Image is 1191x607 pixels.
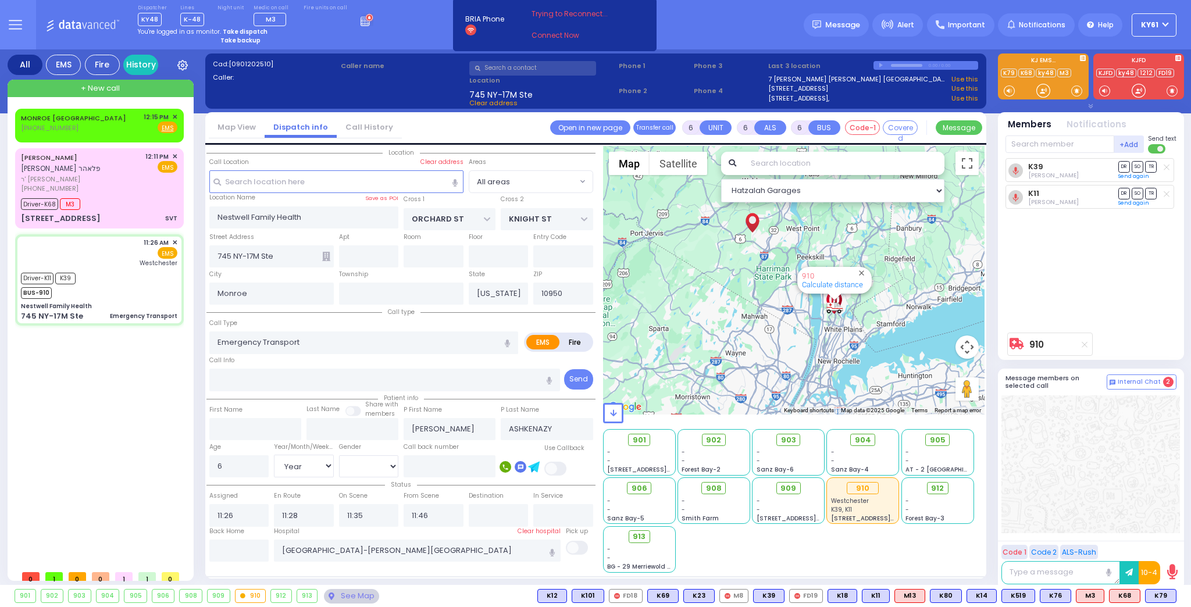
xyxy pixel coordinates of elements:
label: Medic on call [254,5,290,12]
span: - [757,448,760,456]
div: K11 [862,589,890,603]
span: ר' [PERSON_NAME] [21,174,141,184]
label: State [469,270,485,279]
span: 903 [781,434,796,446]
button: Covered [883,120,918,135]
a: Call History [337,122,402,133]
button: Code 2 [1029,545,1058,559]
span: - [757,497,760,505]
span: - [607,545,611,554]
div: M3 [1076,589,1104,603]
button: Close [856,267,867,278]
label: Fire units on call [304,5,347,12]
span: DR [1118,188,1130,199]
span: Driver-K11 [21,273,54,284]
label: Call Location [209,158,249,167]
span: All areas [469,170,593,192]
span: Sanz Bay-6 [757,465,794,474]
div: 745 NY-17M Ste [21,310,83,322]
a: K11 [1028,189,1039,198]
input: Search a contact [469,61,596,76]
button: Notifications [1067,118,1126,131]
button: Members [1008,118,1051,131]
label: From Scene [404,491,439,501]
label: Clear hospital [518,527,561,536]
label: Last 3 location [768,61,873,71]
span: Clear address [469,98,518,108]
a: ky48 [1036,69,1056,77]
label: Cross 2 [501,195,524,204]
div: BLS [1001,589,1035,603]
label: Pick up [566,527,588,536]
span: BUS-910 [21,287,52,299]
div: 913 [297,590,318,602]
button: Drag Pegman onto the map to open Street View [955,377,979,401]
div: SVT [165,214,177,223]
a: Open in new page [550,120,630,135]
span: 905 [930,434,946,446]
label: P First Name [404,405,442,415]
span: Help [1098,20,1114,30]
span: - [607,505,611,514]
span: BG - 29 Merriewold S. [607,562,672,571]
span: TR [1145,188,1157,199]
span: Phone 2 [619,86,690,96]
div: FD19 [789,589,823,603]
a: History [123,55,158,75]
span: Patient info [378,394,424,402]
span: K-48 [180,13,204,26]
span: 0 [69,572,86,581]
a: Send again [1118,199,1149,206]
span: M3 [60,198,80,210]
span: Shlome Tyrnauer [1028,198,1079,206]
span: Other building occupants [322,252,330,261]
input: Search location here [209,170,463,192]
label: Room [404,233,421,242]
a: K79 [1001,69,1017,77]
span: 913 [633,531,646,542]
button: +Add [1114,135,1144,153]
button: Show street map [609,152,650,175]
button: Send [564,369,593,390]
button: 10-4 [1139,561,1160,584]
span: Westchester [140,259,177,267]
div: M13 [894,589,925,603]
label: Night unit [217,5,244,12]
div: ALS [1076,589,1104,603]
button: BUS [808,120,840,135]
div: K79 [1145,589,1176,603]
span: [STREET_ADDRESS][PERSON_NAME] [607,465,717,474]
span: - [682,505,685,514]
span: Smith Farm [682,514,719,523]
span: BRIA Phone [465,14,504,24]
span: - [831,456,835,465]
label: Save as POI [365,194,398,202]
span: + New call [81,83,120,94]
a: K68 [1018,69,1035,77]
span: 0 [92,572,109,581]
button: Code 1 [1001,545,1028,559]
span: TR [1145,161,1157,172]
label: Caller name [341,61,465,71]
span: ✕ [172,112,177,122]
label: On Scene [339,491,368,501]
a: K39 [1028,162,1043,171]
span: 904 [855,434,871,446]
span: All areas [477,176,510,188]
a: Use this [951,84,978,94]
span: - [757,505,760,514]
a: [STREET_ADDRESS], [768,94,829,103]
div: BLS [753,589,785,603]
span: - [905,505,909,514]
label: P Last Name [501,405,539,415]
span: KY48 [138,13,162,26]
span: Phone 1 [619,61,690,71]
div: 905 [124,590,147,602]
div: K39 [753,589,785,603]
input: Search location [743,152,944,175]
a: KJFD [1096,69,1115,77]
a: M3 [1057,69,1071,77]
span: - [682,497,685,505]
div: BLS [647,589,679,603]
strong: Take backup [220,36,261,45]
